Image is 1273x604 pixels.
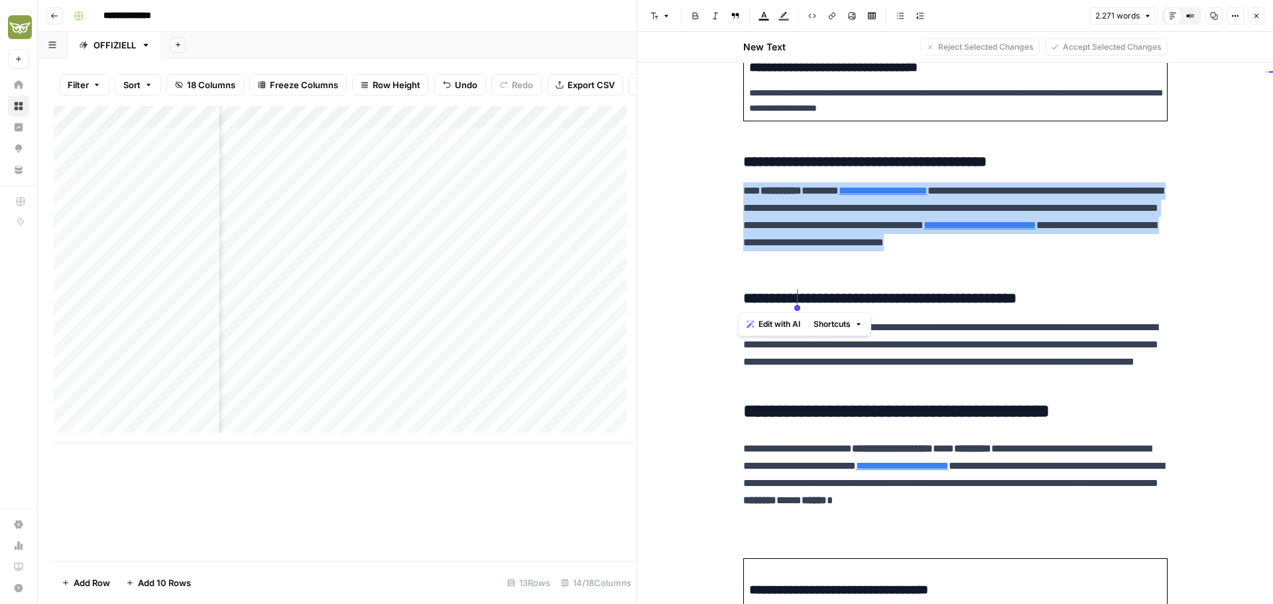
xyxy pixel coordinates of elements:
[491,74,542,95] button: Redo
[455,78,477,91] span: Undo
[74,576,110,589] span: Add Row
[808,316,868,333] button: Shortcuts
[1089,7,1158,25] button: 2.271 words
[434,74,486,95] button: Undo
[8,15,32,39] img: Evergreen Media Logo
[8,95,29,117] a: Browse
[1045,38,1168,56] button: Accept Selected Changes
[568,78,615,91] span: Export CSV
[556,572,636,593] div: 14/18 Columns
[8,159,29,180] a: Your Data
[743,40,786,54] h2: New Text
[123,78,141,91] span: Sort
[920,38,1040,56] button: Reject Selected Changes
[54,572,118,593] button: Add Row
[8,556,29,577] a: Learning Hub
[741,316,806,333] button: Edit with AI
[115,74,161,95] button: Sort
[8,11,29,44] button: Workspace: Evergreen Media
[8,577,29,599] button: Help + Support
[93,38,136,52] div: OFFIZIELL
[1063,41,1162,53] span: Accept Selected Changes
[502,572,556,593] div: 13 Rows
[59,74,109,95] button: Filter
[118,572,199,593] button: Add 10 Rows
[758,318,800,330] span: Edit with AI
[166,74,244,95] button: 18 Columns
[249,74,347,95] button: Freeze Columns
[1095,10,1140,22] span: 2.271 words
[8,535,29,556] a: Usage
[8,514,29,535] a: Settings
[547,74,623,95] button: Export CSV
[68,32,162,58] a: OFFIZIELL
[373,78,420,91] span: Row Height
[352,74,429,95] button: Row Height
[938,41,1034,53] span: Reject Selected Changes
[8,117,29,138] a: Insights
[8,138,29,159] a: Opportunities
[270,78,338,91] span: Freeze Columns
[8,74,29,95] a: Home
[68,78,89,91] span: Filter
[512,78,533,91] span: Redo
[138,576,191,589] span: Add 10 Rows
[187,78,235,91] span: 18 Columns
[814,318,851,330] span: Shortcuts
